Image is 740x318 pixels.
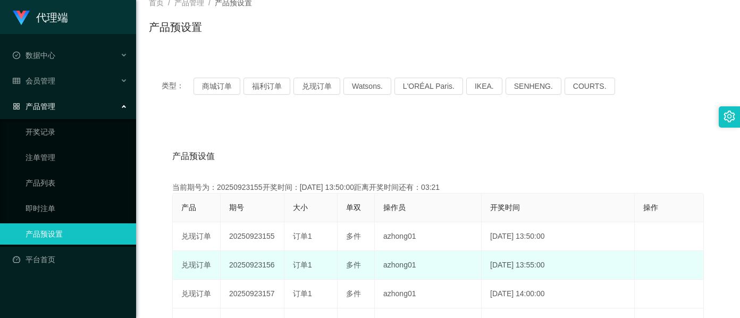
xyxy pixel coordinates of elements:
td: azhong01 [375,280,482,308]
button: 商城订单 [194,78,240,95]
a: 产品列表 [26,172,128,194]
span: 订单1 [293,289,312,298]
td: [DATE] 13:50:00 [482,222,635,251]
i: 图标: check-circle-o [13,52,20,59]
span: 会员管理 [13,77,55,85]
a: 图标: dashboard平台首页 [13,249,128,270]
span: 操作 [643,203,658,212]
a: 产品预设置 [26,223,128,245]
h1: 代理端 [36,1,68,35]
div: 当前期号为：20250923155开奖时间：[DATE] 13:50:00距离开奖时间还有：03:21 [172,182,704,193]
span: 订单1 [293,232,312,240]
h1: 产品预设置 [149,19,202,35]
button: 兑现订单 [293,78,340,95]
td: [DATE] 13:55:00 [482,251,635,280]
td: azhong01 [375,222,482,251]
span: 操作员 [383,203,406,212]
span: 类型： [162,78,194,95]
i: 图标: appstore-o [13,103,20,110]
button: Watsons. [343,78,391,95]
span: 期号 [229,203,244,212]
a: 注单管理 [26,147,128,168]
span: 开奖时间 [490,203,520,212]
a: 开奖记录 [26,121,128,143]
td: 兑现订单 [173,251,221,280]
span: 产品管理 [13,102,55,111]
td: 兑现订单 [173,222,221,251]
span: 产品预设值 [172,150,215,163]
td: 20250923157 [221,280,284,308]
td: azhong01 [375,251,482,280]
span: 多件 [346,289,361,298]
button: 福利订单 [243,78,290,95]
button: SENHENG. [506,78,561,95]
img: logo.9652507e.png [13,11,30,26]
span: 数据中心 [13,51,55,60]
span: 单双 [346,203,361,212]
span: 订单1 [293,261,312,269]
i: 图标: setting [724,111,735,122]
td: 兑现订单 [173,280,221,308]
td: 20250923156 [221,251,284,280]
a: 代理端 [13,13,68,21]
td: [DATE] 14:00:00 [482,280,635,308]
button: COURTS. [565,78,615,95]
button: L'ORÉAL Paris. [394,78,463,95]
span: 产品 [181,203,196,212]
a: 即时注单 [26,198,128,219]
span: 大小 [293,203,308,212]
button: IKEA. [466,78,502,95]
i: 图标: table [13,77,20,85]
span: 多件 [346,261,361,269]
td: 20250923155 [221,222,284,251]
span: 多件 [346,232,361,240]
